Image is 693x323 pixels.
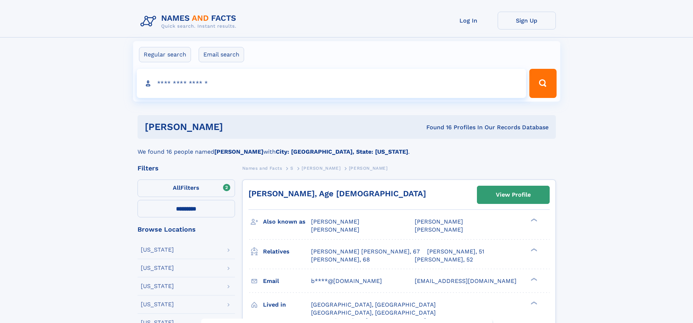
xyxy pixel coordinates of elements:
div: ❯ [529,300,538,305]
a: View Profile [477,186,549,204]
div: Found 16 Profiles In Our Records Database [324,123,549,131]
span: [GEOGRAPHIC_DATA], [GEOGRAPHIC_DATA] [311,301,436,308]
div: ❯ [529,277,538,281]
a: S [290,164,294,173]
span: [PERSON_NAME] [349,166,388,171]
span: [PERSON_NAME] [302,166,340,171]
input: search input [137,69,526,98]
div: [US_STATE] [141,247,174,253]
div: View Profile [496,186,531,203]
h3: Relatives [263,245,311,258]
h3: Lived in [263,299,311,311]
label: Email search [199,47,244,62]
span: [PERSON_NAME] [311,218,359,225]
span: [GEOGRAPHIC_DATA], [GEOGRAPHIC_DATA] [311,309,436,316]
div: Browse Locations [138,226,235,233]
a: Names and Facts [242,164,282,173]
span: S [290,166,294,171]
a: [PERSON_NAME] [PERSON_NAME], 67 [311,248,420,256]
a: [PERSON_NAME], 51 [427,248,484,256]
label: Filters [138,180,235,197]
span: [PERSON_NAME] [415,226,463,233]
span: All [173,184,180,191]
label: Regular search [139,47,191,62]
div: [US_STATE] [141,265,174,271]
div: ❯ [529,218,538,222]
b: City: [GEOGRAPHIC_DATA], State: [US_STATE] [276,148,408,155]
span: [EMAIL_ADDRESS][DOMAIN_NAME] [415,277,517,284]
div: Filters [138,165,235,172]
button: Search Button [529,69,556,98]
div: [US_STATE] [141,302,174,307]
span: [PERSON_NAME] [311,226,359,233]
h3: Email [263,275,311,287]
div: We found 16 people named with . [138,139,556,156]
a: [PERSON_NAME] [302,164,340,173]
b: [PERSON_NAME] [214,148,263,155]
h3: Also known as [263,216,311,228]
a: Log In [439,12,498,29]
a: Sign Up [498,12,556,29]
a: [PERSON_NAME], 68 [311,256,370,264]
img: Logo Names and Facts [138,12,242,31]
a: [PERSON_NAME], Age [DEMOGRAPHIC_DATA] [248,189,426,198]
h1: [PERSON_NAME] [145,122,325,131]
div: ❯ [529,247,538,252]
a: [PERSON_NAME], 52 [415,256,473,264]
span: [PERSON_NAME] [415,218,463,225]
div: [US_STATE] [141,283,174,289]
